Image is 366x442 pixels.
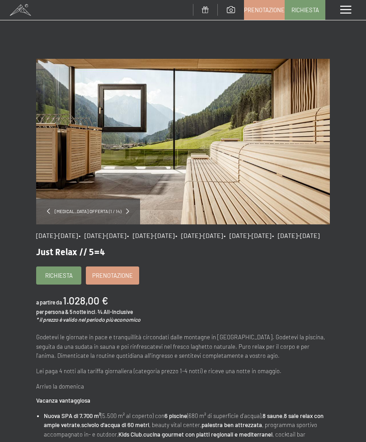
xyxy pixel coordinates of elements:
[127,232,174,239] span: • [DATE]-[DATE]
[50,208,126,214] span: [MEDICAL_DATA] offerta (1 / 14)
[36,316,141,323] em: * il prezzo è valido nel periodo più economico
[36,366,330,376] p: Lei paga 4 notti alla tariffa giornaliera (categoria prezzo 1-4 notti) e riceve una notte in omag...
[272,232,319,239] span: • [DATE]-[DATE]
[45,271,73,280] span: Richiesta
[244,0,284,19] a: Prenotazione
[36,247,105,257] span: Just Relax // 5=4
[285,0,325,19] a: Richiesta
[36,333,330,361] p: Godetevi le giornate in pace e tranquillità circondati dalle montagne in [GEOGRAPHIC_DATA]. Godet...
[224,232,271,239] span: • [DATE]-[DATE]
[118,431,142,438] strong: Kids Club
[36,59,330,224] img: Just Relax // 5=4
[36,309,69,315] span: per persona &
[263,412,282,419] strong: 8 saune
[36,299,62,305] span: a partire da
[202,421,262,428] strong: palestra ben attrezzata
[244,6,285,14] span: Prenotazione
[143,431,272,438] strong: cucina gourmet con piatti regionali e mediterranei
[86,267,139,284] a: Prenotazione
[81,421,149,428] strong: scivolo d'acqua di 60 metri
[36,397,90,404] strong: Vacanza vantaggiosa
[37,267,81,284] a: Richiesta
[36,382,330,391] p: Arrivo la domenica
[87,309,133,315] span: incl. ¾ All-Inclusive
[36,232,78,239] span: [DATE]-[DATE]
[164,412,187,419] strong: 6 piscine
[44,412,101,419] strong: Nuova SPA di 7.700 m²
[291,6,319,14] span: Richiesta
[92,271,133,280] span: Prenotazione
[44,411,330,439] li: (5.500 m² al coperto) con (680 m² di superficie d'acqua), , , , beauty vital center, , programma ...
[79,232,126,239] span: • [DATE]-[DATE]
[175,232,223,239] span: • [DATE]-[DATE]
[70,309,86,315] span: 5 notte
[63,294,108,307] b: 1.028,00 €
